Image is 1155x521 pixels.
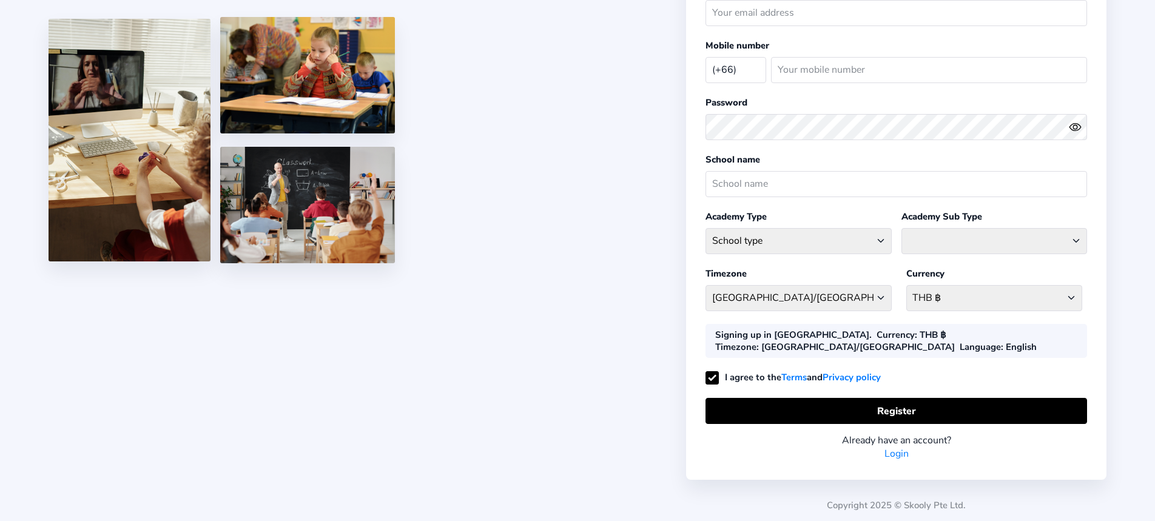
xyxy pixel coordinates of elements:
[220,147,395,263] img: 5.png
[877,329,946,341] div: : THB ฿
[781,370,807,385] a: Terms
[771,57,1087,83] input: Your mobile number
[884,447,909,460] a: Login
[715,329,872,341] div: Signing up in [GEOGRAPHIC_DATA].
[705,398,1087,424] button: Register
[1069,121,1082,133] ion-icon: eye outline
[715,341,756,353] b: Timezone
[906,267,945,280] label: Currency
[705,39,769,52] label: Mobile number
[705,153,760,166] label: School name
[823,370,881,385] a: Privacy policy
[960,341,1001,353] b: Language
[715,341,955,353] div: : [GEOGRAPHIC_DATA]/[GEOGRAPHIC_DATA]
[49,19,210,261] img: 1.jpg
[705,171,1087,197] input: School name
[686,480,1106,521] div: Copyright 2025 © Skooly Pte Ltd.
[960,341,1037,353] div: : English
[220,17,395,133] img: 4.png
[705,434,1087,447] div: Already have an account?
[705,210,767,223] label: Academy Type
[705,371,881,383] label: I agree to the and
[705,267,747,280] label: Timezone
[1069,121,1087,133] button: eye outlineeye off outline
[901,210,982,223] label: Academy Sub Type
[705,96,747,109] label: Password
[877,329,915,341] b: Currency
